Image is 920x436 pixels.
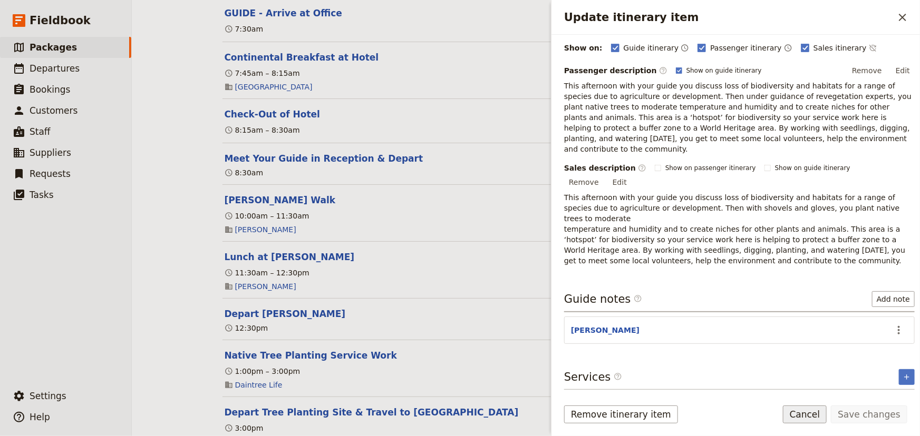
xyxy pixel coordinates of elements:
[30,126,51,137] span: Staff
[564,174,604,190] button: Remove
[30,169,71,179] span: Requests
[564,163,646,173] label: Sales description
[225,108,321,121] button: Edit this itinerary item
[775,164,850,172] span: Show on guide itinerary
[665,164,756,172] span: Show on passenger itinerary
[30,63,80,74] span: Departures
[571,325,640,335] button: [PERSON_NAME]
[235,82,313,92] a: [GEOGRAPHIC_DATA]
[634,294,642,307] span: ​
[847,63,887,78] button: Remove
[564,65,667,76] label: Passenger description
[831,405,907,423] button: Save changes
[30,105,78,116] span: Customers
[638,164,646,172] span: ​
[225,251,355,263] button: Edit this itinerary item
[634,294,642,303] span: ​
[225,7,343,19] button: Edit this itinerary item
[814,43,867,53] span: Sales itinerary
[899,369,915,385] button: Add service inclusion
[225,349,397,362] button: Edit this itinerary item
[225,267,309,278] div: 11:30am – 12:30pm
[686,66,762,75] span: Show on guide itinerary
[235,281,296,292] a: [PERSON_NAME]
[225,194,336,206] button: Edit this itinerary item
[608,174,632,190] button: Edit
[890,321,908,339] button: Actions
[30,84,70,95] span: Bookings
[564,369,622,385] h3: Services
[614,372,622,385] span: ​
[784,42,792,54] button: Time shown on passenger itinerary
[783,405,827,423] button: Cancel
[225,51,379,64] button: Edit this itinerary item
[225,211,309,221] div: 10:00am – 11:30am
[564,43,603,53] div: Show on:
[235,380,283,390] a: Daintree Life
[564,81,915,154] p: This afternoon with your guide you discuss loss of biodiversity and habitats for a range of speci...
[872,291,915,307] button: Add note
[894,8,912,26] button: Close drawer
[225,152,423,165] button: Edit this itinerary item
[710,43,781,53] span: Passenger itinerary
[30,13,91,28] span: Fieldbook
[225,423,264,433] div: 3:00pm
[614,372,622,381] span: ​
[30,391,66,401] span: Settings
[225,308,346,320] button: Edit this itinerary item
[30,147,71,158] span: Suppliers
[564,9,894,25] h2: Update itinerary item
[681,42,689,54] button: Time shown on guide itinerary
[225,24,264,34] div: 7:30am
[225,68,300,78] div: 7:45am – 8:15am
[869,42,877,54] button: Time not shown on sales itinerary
[564,291,642,307] h3: Guide notes
[891,63,915,78] button: Edit
[564,192,915,266] p: This afternoon with your guide you discuss loss of biodiversity and habitats for a range of speci...
[624,43,679,53] span: Guide itinerary
[235,224,296,235] a: [PERSON_NAME]
[225,125,300,135] div: 8:15am – 8:30am
[30,412,50,422] span: Help
[30,190,54,200] span: Tasks
[659,66,667,75] span: ​
[225,323,268,333] div: 12:30pm
[225,167,264,178] div: 8:30am
[225,406,519,419] button: Edit this itinerary item
[564,405,678,423] button: Remove itinerary item
[225,366,301,376] div: 1:00pm – 3:00pm
[30,42,77,53] span: Packages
